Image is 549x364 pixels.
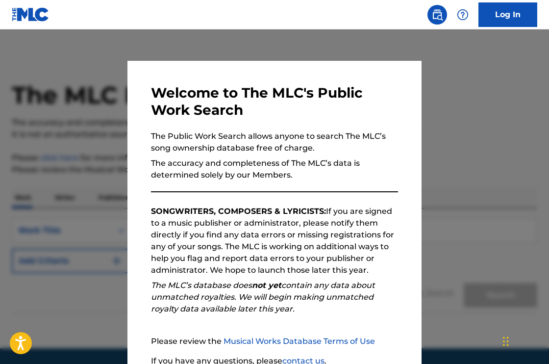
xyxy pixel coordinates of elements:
a: Musical Works Database Terms of Use [224,337,375,346]
img: search [431,9,443,21]
img: MLC Logo [12,7,50,22]
p: Please review the [151,336,398,347]
iframe: Chat Widget [500,317,549,364]
h3: Welcome to The MLC's Public Work Search [151,84,398,119]
div: Help [453,5,473,25]
a: Public Search [427,5,447,25]
strong: SONGWRITERS, COMPOSERS & LYRICISTS: [151,207,326,216]
p: If you are signed to a music publisher or administrator, please notify them directly if you find ... [151,206,398,276]
div: Drag [503,327,509,356]
p: The Public Work Search allows anyone to search The MLC’s song ownership database free of charge. [151,130,398,154]
img: help [457,9,469,21]
p: The accuracy and completeness of The MLC’s data is determined solely by our Members. [151,157,398,181]
em: The MLC’s database does contain any data about unmatched royalties. We will begin making unmatche... [151,281,375,313]
strong: not yet [252,281,281,290]
a: Log In [478,2,537,27]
